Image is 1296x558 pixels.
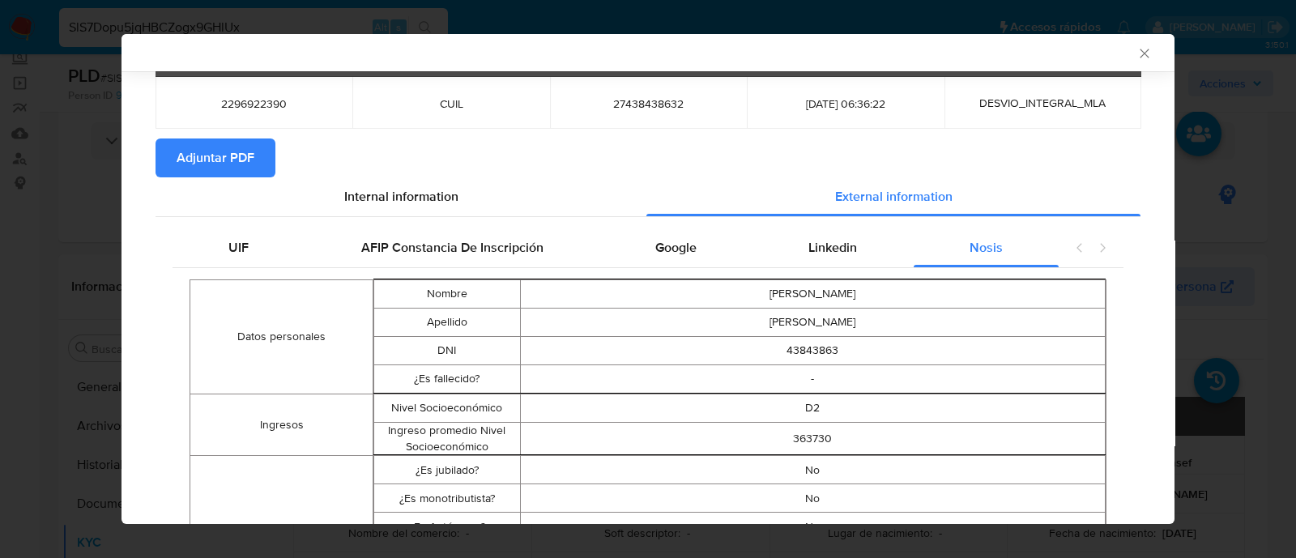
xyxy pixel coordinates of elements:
[374,394,521,423] td: Nivel Socioeconómico
[569,96,727,111] span: 27438438632
[156,138,275,177] button: Adjuntar PDF
[122,34,1174,524] div: closure-recommendation-modal
[520,280,1105,309] td: [PERSON_NAME]
[361,238,544,257] span: AFIP Constancia De Inscripción
[156,177,1140,216] div: Detailed info
[520,394,1105,423] td: D2
[175,96,333,111] span: 2296922390
[374,423,521,455] td: Ingreso promedio Nivel Socioeconómico
[835,187,953,206] span: External information
[374,365,521,394] td: ¿Es fallecido?
[374,337,521,365] td: DNI
[372,96,530,111] span: CUIL
[520,423,1105,455] td: 363730
[177,140,254,176] span: Adjuntar PDF
[228,238,249,257] span: UIF
[520,309,1105,337] td: [PERSON_NAME]
[374,309,521,337] td: Apellido
[1136,45,1151,60] button: Cerrar ventana
[655,238,697,257] span: Google
[520,337,1105,365] td: 43843863
[374,456,521,484] td: ¿Es jubilado?
[374,280,521,309] td: Nombre
[520,365,1105,394] td: -
[520,484,1105,513] td: No
[344,187,458,206] span: Internal information
[520,456,1105,484] td: No
[979,95,1106,111] span: DESVIO_INTEGRAL_MLA
[190,280,373,394] td: Datos personales
[970,238,1003,257] span: Nosis
[190,394,373,456] td: Ingresos
[520,513,1105,541] td: No
[374,513,521,541] td: ¿Es Autónomo?
[766,96,924,111] span: [DATE] 06:36:22
[173,228,1059,267] div: Detailed external info
[374,484,521,513] td: ¿Es monotributista?
[808,238,857,257] span: Linkedin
